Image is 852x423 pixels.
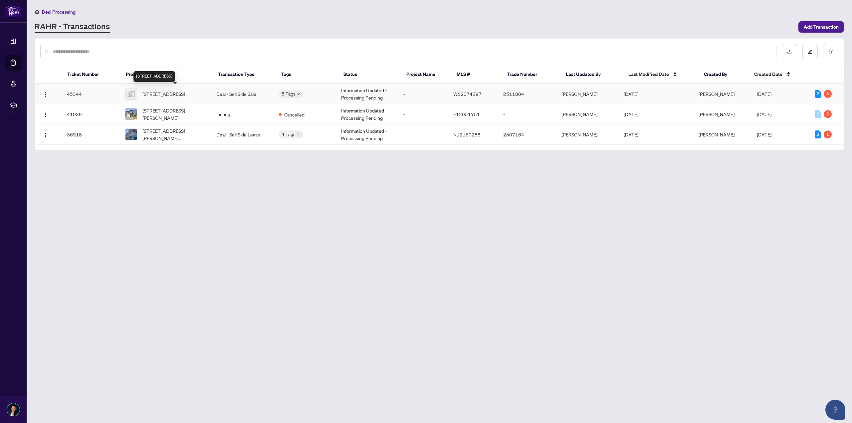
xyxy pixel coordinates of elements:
[282,90,296,98] span: 5 Tags
[798,21,844,33] button: Add Transaction
[824,90,832,98] div: 8
[40,89,51,99] button: Logo
[828,49,833,54] span: filter
[336,124,398,145] td: Information Updated - Processing Pending
[284,111,305,118] span: Cancelled
[62,84,120,104] td: 45344
[815,110,821,118] div: 0
[401,65,451,84] th: Project Name
[757,91,771,97] span: [DATE]
[142,90,185,98] span: [STREET_ADDRESS]
[211,104,273,124] td: Listing
[699,65,749,84] th: Created By
[757,111,771,117] span: [DATE]
[62,65,120,84] th: Ticket Number
[125,108,137,120] img: thumbnail-img
[453,111,480,117] span: E12051751
[782,44,797,59] button: download
[628,71,669,78] span: Last Modified Date
[824,110,832,118] div: 5
[125,88,137,100] img: thumbnail-img
[40,109,51,119] button: Logo
[556,104,618,124] td: [PERSON_NAME]
[297,133,300,136] span: down
[282,130,296,138] span: 4 Tags
[453,91,482,97] span: W12074397
[42,9,76,15] span: Deal Processing
[7,403,20,416] img: Profile Icon
[787,49,792,54] span: download
[142,107,206,121] span: [STREET_ADDRESS][PERSON_NAME]
[336,104,398,124] td: Information Updated - Processing Pending
[749,65,807,84] th: Created Date
[43,92,48,97] img: Logo
[213,65,276,84] th: Transaction Type
[35,21,110,33] a: RAHR - Transactions
[556,84,618,104] td: [PERSON_NAME]
[297,92,300,96] span: down
[211,124,273,145] td: Deal - Sell Side Lease
[624,91,638,97] span: [DATE]
[336,84,398,104] td: Information Updated - Processing Pending
[338,65,401,84] th: Status
[824,130,832,138] div: 1
[556,124,618,145] td: [PERSON_NAME]
[624,131,638,137] span: [DATE]
[757,131,771,137] span: [DATE]
[808,49,812,54] span: edit
[211,84,273,104] td: Deal - Sell Side Sale
[125,129,137,140] img: thumbnail-img
[276,65,338,84] th: Tags
[133,71,175,82] div: [STREET_ADDRESS]
[62,124,120,145] td: 36918
[560,65,623,84] th: Last Updated By
[120,65,213,84] th: Property Address
[398,124,448,145] td: -
[142,127,206,142] span: [STREET_ADDRESS][PERSON_NAME][PERSON_NAME]
[35,10,39,14] span: home
[502,65,560,84] th: Trade Number
[825,400,845,420] button: Open asap
[624,111,638,117] span: [DATE]
[699,111,735,117] span: [PERSON_NAME]
[43,112,48,117] img: Logo
[498,104,556,124] td: -
[623,65,699,84] th: Last Modified Date
[43,132,48,138] img: Logo
[802,44,818,59] button: edit
[453,131,481,137] span: N12160288
[498,124,556,145] td: 2507164
[815,90,821,98] div: 2
[398,84,448,104] td: -
[498,84,556,104] td: 2511804
[62,104,120,124] td: 41039
[40,129,51,140] button: Logo
[823,44,838,59] button: filter
[699,91,735,97] span: [PERSON_NAME]
[699,131,735,137] span: [PERSON_NAME]
[451,65,502,84] th: MLS #
[5,5,21,17] img: logo
[815,130,821,138] div: 2
[398,104,448,124] td: -
[804,22,839,32] span: Add Transaction
[754,71,782,78] span: Created Date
